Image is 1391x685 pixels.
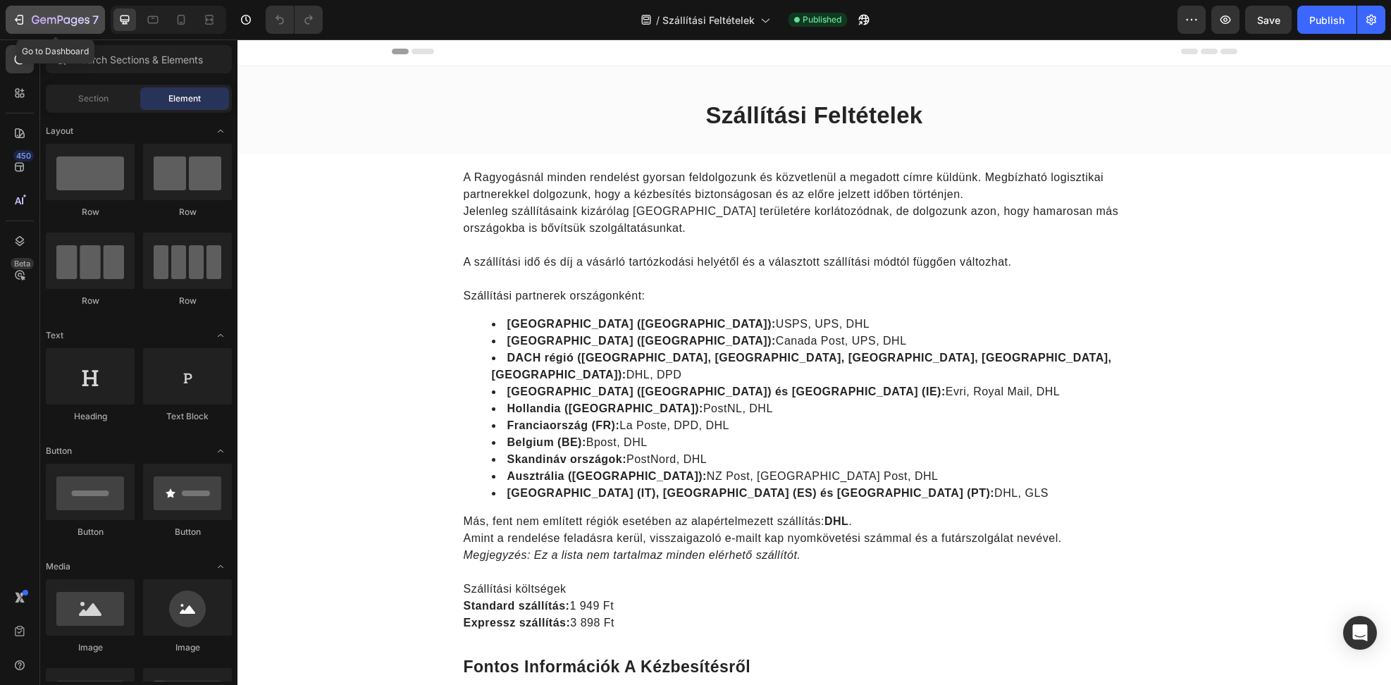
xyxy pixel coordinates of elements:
[46,410,135,423] div: Heading
[1245,6,1292,34] button: Save
[1343,616,1377,650] div: Open Intercom Messenger
[46,206,135,218] div: Row
[270,380,383,392] strong: Franciaország (FR):
[254,361,928,378] li: PostNL, DHL
[662,13,755,27] span: Szállítási Feltételek
[13,150,34,161] div: 450
[254,412,928,428] li: PostNord, DHL
[225,616,929,640] h2: fontos információk a kézbesítésről
[46,445,72,457] span: Button
[254,428,928,445] li: NZ Post, [GEOGRAPHIC_DATA] Post, DHL
[226,474,928,490] p: Más, fent nem említett régiók esetében az alapértelmezett szállítás: .
[226,163,928,197] p: Jelenleg szállításaink kizárólag [GEOGRAPHIC_DATA] területére korlátozódnak, de dolgozunk azon, h...
[46,560,70,573] span: Media
[46,125,73,137] span: Layout
[587,476,611,488] strong: DHL
[46,45,232,73] input: Search Sections & Elements
[270,448,758,459] strong: [GEOGRAPHIC_DATA] (IT), [GEOGRAPHIC_DATA] (ES) és [GEOGRAPHIC_DATA] (PT):
[226,575,928,592] p: 3 898 Ft
[254,344,928,361] li: Evri, Royal Mail, DHL
[656,13,660,27] span: /
[270,363,466,375] strong: Hollandia ([GEOGRAPHIC_DATA]):
[270,431,469,443] strong: Ausztrália ([GEOGRAPHIC_DATA]):
[209,120,232,142] span: Toggle open
[143,641,232,654] div: Image
[226,577,333,589] strong: Expressz szállítás:
[143,410,232,423] div: Text Block
[143,295,232,307] div: Row
[1297,6,1356,34] button: Publish
[270,414,390,426] strong: Skandináv országok:
[209,440,232,462] span: Toggle open
[254,445,928,462] li: DHL, GLS
[254,378,928,395] li: La Poste, DPD, DHL
[209,555,232,578] span: Toggle open
[143,206,232,218] div: Row
[254,395,928,412] li: Bpost, DHL
[168,92,201,105] span: Element
[254,276,928,293] li: USPS, UPS, DHL
[1257,14,1280,26] span: Save
[270,397,349,409] strong: Belgium (BE):
[237,39,1391,685] iframe: Design area
[226,510,564,522] i: Megjegyzés: Ez a lista nem tartalmaz minden elérhető szállítót.
[46,295,135,307] div: Row
[270,295,538,307] strong: [GEOGRAPHIC_DATA] ([GEOGRAPHIC_DATA]):
[143,526,232,538] div: Button
[254,293,928,310] li: Canada Post, UPS, DHL
[270,346,708,358] strong: [GEOGRAPHIC_DATA] ([GEOGRAPHIC_DATA]) és [GEOGRAPHIC_DATA] (IE):
[6,6,105,34] button: 7
[92,11,99,28] p: 7
[78,92,109,105] span: Section
[226,130,928,163] p: A Ragyogásnál minden rendelést gyorsan feldolgozunk és közvetlenül a megadott címre küldünk. Megb...
[226,560,333,572] strong: Standard szállítás:
[254,312,874,341] strong: DACH régió ([GEOGRAPHIC_DATA], [GEOGRAPHIC_DATA], [GEOGRAPHIC_DATA], [GEOGRAPHIC_DATA], [GEOGRAPH...
[46,526,135,538] div: Button
[226,214,928,231] p: A szállítási idő és díj a vásárló tartózkodási helyétől és a választott szállítási módtól függően...
[266,6,323,34] div: Undo/Redo
[254,310,928,344] li: DHL, DPD
[226,558,928,575] p: 1 949 Ft
[226,541,928,558] p: Szállítási költségek
[226,248,928,265] p: Szállítási partnerek országonként:
[226,490,928,524] p: Amint a rendelése feladásra kerül, visszaigazoló e-mailt kap nyomkövetési számmal és a futárszolg...
[270,278,538,290] strong: [GEOGRAPHIC_DATA] ([GEOGRAPHIC_DATA]):
[46,641,135,654] div: Image
[376,61,778,92] h2: Szállítási Feltételek
[1309,13,1344,27] div: Publish
[11,258,34,269] div: Beta
[46,329,63,342] span: Text
[803,13,841,26] span: Published
[209,324,232,347] span: Toggle open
